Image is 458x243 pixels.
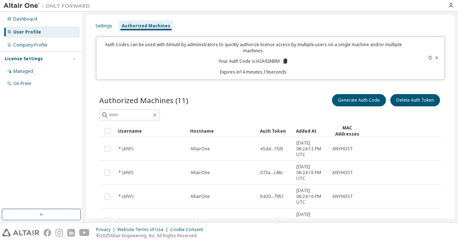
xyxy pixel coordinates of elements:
[13,42,48,48] div: Company Profile
[55,229,63,237] img: instagram.svg
[332,194,353,199] span: ANYHOST
[13,69,33,74] div: Managed
[296,125,326,137] div: Added At
[5,56,43,62] div: License Settings
[260,217,282,223] span: 1ca0...2fcb
[260,170,283,176] span: 073a...c48c
[260,194,284,199] span: b420...7951
[118,194,133,199] span: * (ANY)
[219,58,288,65] p: Your Auth Code is: H2A92NBM
[99,95,188,105] span: Authorized Machines (11)
[260,146,283,152] span: e5d4...1fd5
[44,229,51,237] img: facebook.svg
[332,94,386,106] button: Generate Auth Code
[101,41,406,54] p: Auth Codes can be used with Almutil by administrators to quickly authorize license access by mult...
[332,217,353,223] span: ANYHOST
[118,146,133,152] span: * (ANY)
[190,170,210,176] span: AltairOne
[118,170,133,176] span: * (ANY)
[122,23,170,29] div: Authorized Machines
[67,229,75,237] img: linkedin.svg
[190,146,210,152] span: AltairOne
[13,16,37,22] div: Dashboard
[332,125,362,137] div: MAC Addresses
[96,227,117,233] div: Privacy
[190,194,210,199] span: AltairOne
[13,29,41,35] div: User Profile
[260,125,290,137] div: Auth Token
[101,69,406,75] p: Expires in 14 minutes, 19 seconds
[390,94,440,106] button: Delete Auth Token
[296,188,326,205] span: [DATE] 06:24:16 PM UTC
[118,217,133,223] span: * (ANY)
[95,23,112,29] div: Settings
[296,212,326,229] span: [DATE] 06:24:16 PM UTC
[296,140,326,158] span: [DATE] 06:24:12 PM UTC
[296,164,326,181] span: [DATE] 06:24:16 PM UTC
[13,81,31,87] div: On Prem
[118,125,184,137] div: Username
[332,146,353,152] span: ANYHOST
[96,233,207,239] p: © 2025 Altair Engineering, Inc. All Rights Reserved.
[117,227,170,233] div: Website Terms of Use
[170,227,207,233] div: Cookie Consent
[190,217,210,223] span: AltairOne
[79,229,90,237] img: youtube.svg
[190,125,254,137] div: Hostname
[332,170,353,176] span: ANYHOST
[2,229,39,237] img: altair_logo.svg
[4,2,94,9] img: Altair One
